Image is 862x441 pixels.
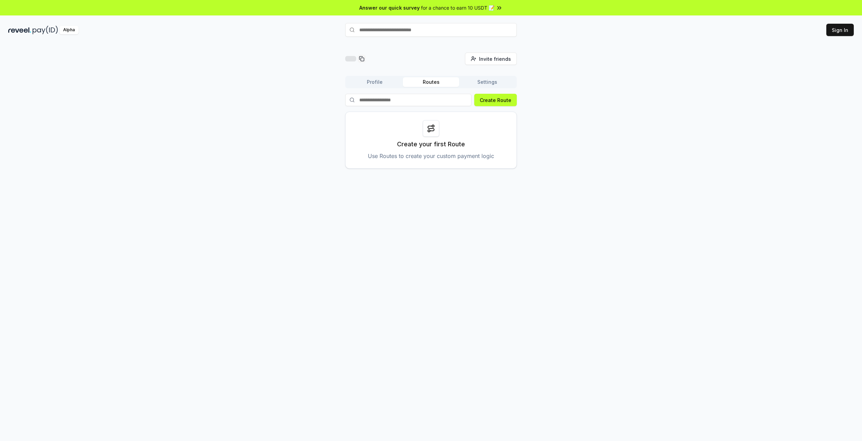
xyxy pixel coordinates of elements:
[474,94,517,106] button: Create Route
[459,77,515,87] button: Settings
[368,152,494,160] p: Use Routes to create your custom payment logic
[403,77,459,87] button: Routes
[465,53,517,65] button: Invite friends
[8,26,31,34] img: reveel_dark
[826,24,854,36] button: Sign In
[359,4,420,11] span: Answer our quick survey
[479,55,511,63] span: Invite friends
[33,26,58,34] img: pay_id
[347,77,403,87] button: Profile
[59,26,79,34] div: Alpha
[397,139,465,149] p: Create your first Route
[421,4,494,11] span: for a chance to earn 10 USDT 📝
